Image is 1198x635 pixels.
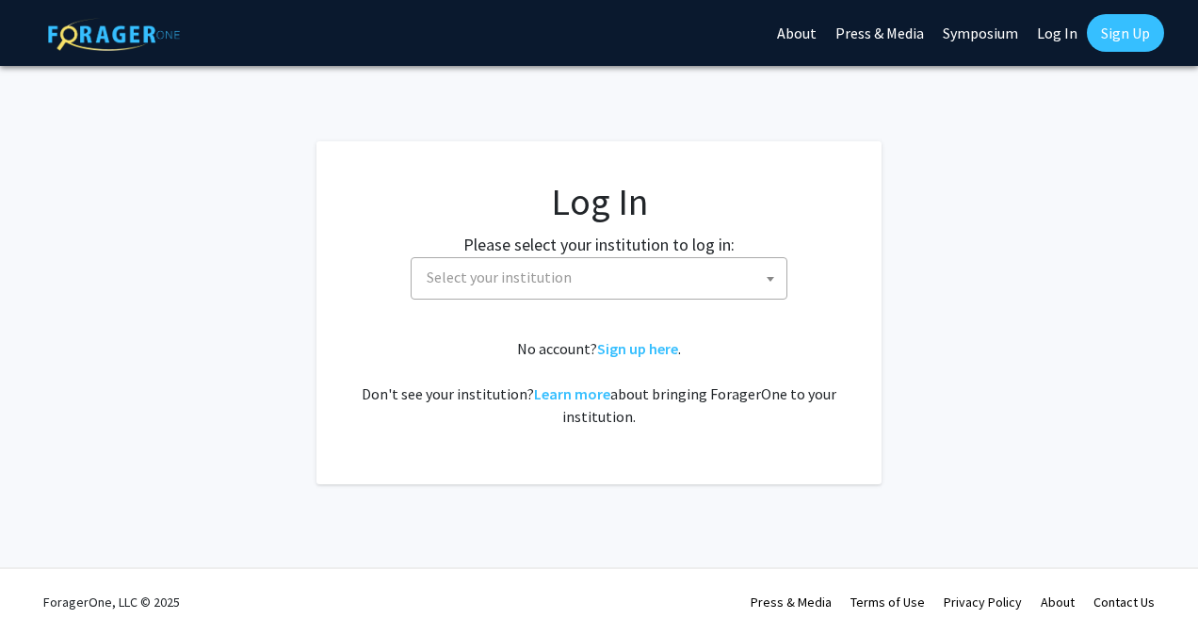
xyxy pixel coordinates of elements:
a: About [1041,594,1075,611]
div: No account? . Don't see your institution? about bringing ForagerOne to your institution. [354,337,844,428]
label: Please select your institution to log in: [463,232,735,257]
a: Sign up here [597,339,678,358]
h1: Log In [354,179,844,224]
a: Sign Up [1087,14,1164,52]
a: Learn more about bringing ForagerOne to your institution [534,384,610,403]
a: Press & Media [751,594,832,611]
span: Select your institution [419,258,786,297]
a: Contact Us [1093,594,1155,611]
img: ForagerOne Logo [48,18,180,51]
a: Privacy Policy [944,594,1022,611]
span: Select your institution [427,268,572,286]
a: Terms of Use [850,594,925,611]
div: ForagerOne, LLC © 2025 [43,569,180,635]
span: Select your institution [411,257,787,300]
